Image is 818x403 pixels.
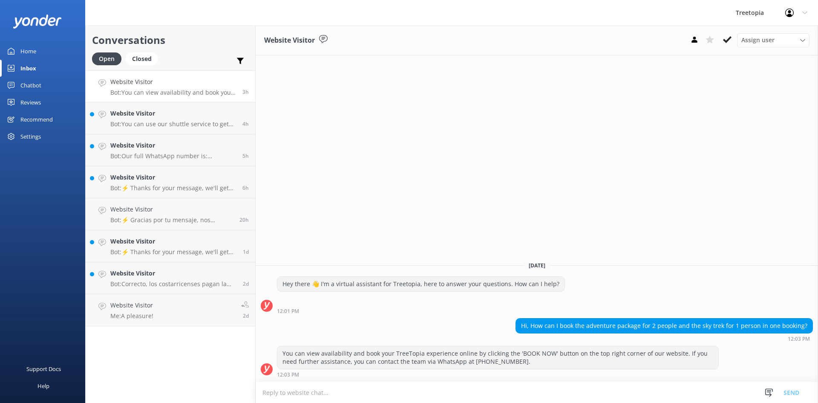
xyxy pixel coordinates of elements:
[86,198,255,230] a: Website VisitorBot:⚡ Gracias por tu mensaje, nos pondremos en contacto contigo lo antes posible. ...
[86,134,255,166] a: Website VisitorBot:Our full WhatsApp number is: [PHONE_NUMBER].5h
[110,141,236,150] h4: Website Visitor
[242,120,249,128] span: Sep 01 2025 10:53am (UTC -06:00) America/Mexico_City
[20,60,36,77] div: Inbox
[110,237,236,246] h4: Website Visitor
[13,14,62,29] img: yonder-white-logo.png
[110,173,236,182] h4: Website Visitor
[20,77,41,94] div: Chatbot
[110,312,153,320] p: Me: A pleasure!
[110,184,236,192] p: Bot: ⚡ Thanks for your message, we'll get back to you as soon as we can. You're also welcome to k...
[788,336,810,342] strong: 12:03 PM
[277,277,565,291] div: Hey there 👋 I'm a virtual assistant for Treetopia, here to answer your questions. How can I help?
[524,262,550,269] span: [DATE]
[242,184,249,191] span: Sep 01 2025 09:06am (UTC -06:00) America/Mexico_City
[86,262,255,294] a: Website VisitorBot:Correcto, los costarricenses pagan la tarifa de niños para todas las actividad...
[20,128,41,145] div: Settings
[26,360,61,377] div: Support Docs
[110,205,233,214] h4: Website Visitor
[264,35,315,46] h3: Website Visitor
[86,166,255,198] a: Website VisitorBot:⚡ Thanks for your message, we'll get back to you as soon as we can. You're als...
[243,248,249,255] span: Aug 30 2025 09:19pm (UTC -06:00) America/Mexico_City
[110,269,236,278] h4: Website Visitor
[92,32,249,48] h2: Conversations
[110,89,236,96] p: Bot: You can view availability and book your TreeTopia experience online by clicking the 'BOOK NO...
[20,94,41,111] div: Reviews
[277,308,565,314] div: Sep 01 2025 12:01pm (UTC -06:00) America/Mexico_City
[110,280,236,288] p: Bot: Correcto, los costarricenses pagan la tarifa de niños para todas las actividades en [GEOGRAP...
[243,312,249,319] span: Aug 30 2025 11:03am (UTC -06:00) America/Mexico_City
[110,77,236,87] h4: Website Visitor
[277,371,719,377] div: Sep 01 2025 12:03pm (UTC -06:00) America/Mexico_City
[277,346,718,369] div: You can view availability and book your TreeTopia experience online by clicking the 'BOOK NOW' bu...
[242,152,249,159] span: Sep 01 2025 09:28am (UTC -06:00) America/Mexico_City
[516,336,813,342] div: Sep 01 2025 12:03pm (UTC -06:00) America/Mexico_City
[239,216,249,223] span: Aug 31 2025 07:20pm (UTC -06:00) America/Mexico_City
[20,111,53,128] div: Recommend
[110,248,236,256] p: Bot: ⚡ Thanks for your message, we'll get back to you as soon as we can. You're also welcome to k...
[737,33,809,47] div: Assign User
[92,54,126,63] a: Open
[86,294,255,326] a: Website VisitorMe:A pleasure!2d
[92,52,121,65] div: Open
[110,216,233,224] p: Bot: ⚡ Gracias por tu mensaje, nos pondremos en contacto contigo lo antes posible. También puedes...
[243,280,249,287] span: Aug 30 2025 03:05pm (UTC -06:00) America/Mexico_City
[86,102,255,134] a: Website VisitorBot:You can use our shuttle service to get from your hotel in the [GEOGRAPHIC_DATA...
[86,230,255,262] a: Website VisitorBot:⚡ Thanks for your message, we'll get back to you as soon as we can. You're als...
[20,43,36,60] div: Home
[110,152,236,160] p: Bot: Our full WhatsApp number is: [PHONE_NUMBER].
[516,319,812,333] div: Hi, How can I book the adventure package for 2 people and the sky trek for 1 person in one booking?
[86,70,255,102] a: Website VisitorBot:You can view availability and book your TreeTopia experience online by clickin...
[110,301,153,310] h4: Website Visitor
[741,35,775,45] span: Assign user
[126,52,158,65] div: Closed
[110,120,236,128] p: Bot: You can use our shuttle service to get from your hotel in the [GEOGRAPHIC_DATA] area to [GEO...
[277,372,299,377] strong: 12:03 PM
[277,309,299,314] strong: 12:01 PM
[110,109,236,118] h4: Website Visitor
[126,54,162,63] a: Closed
[242,88,249,96] span: Sep 01 2025 12:03pm (UTC -06:00) America/Mexico_City
[37,377,49,394] div: Help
